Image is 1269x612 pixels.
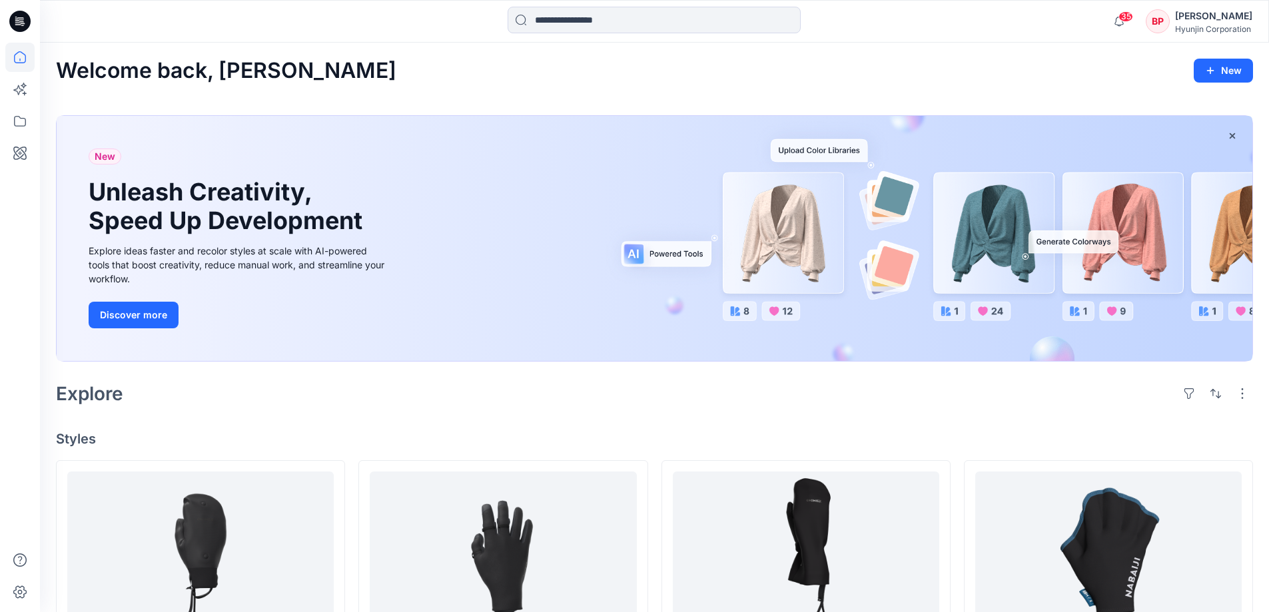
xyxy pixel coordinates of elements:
div: Hyunjin Corporation [1175,24,1252,34]
button: Discover more [89,302,179,328]
h4: Styles [56,431,1253,447]
h2: Explore [56,383,123,404]
h2: Welcome back, [PERSON_NAME] [56,59,396,83]
div: Explore ideas faster and recolor styles at scale with AI-powered tools that boost creativity, red... [89,244,388,286]
button: New [1194,59,1253,83]
h1: Unleash Creativity, Speed Up Development [89,178,368,235]
div: [PERSON_NAME] [1175,8,1252,24]
div: BP [1146,9,1170,33]
a: Discover more [89,302,388,328]
span: 35 [1118,11,1133,22]
span: New [95,149,115,164]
